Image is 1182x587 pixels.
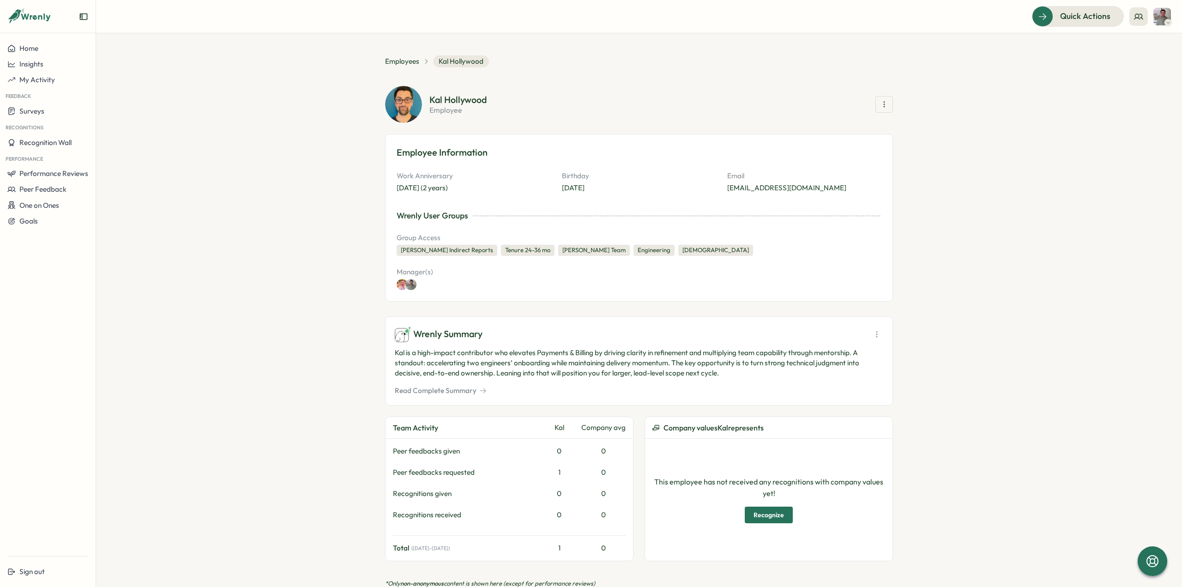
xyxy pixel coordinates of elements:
div: Company avg [581,423,626,433]
div: 0 [581,489,626,499]
p: Birthday [562,171,716,181]
h3: Employee Information [397,145,881,160]
div: 0 [581,446,626,456]
div: 0 [581,543,626,553]
span: Quick Actions [1060,10,1110,22]
div: Recognitions received [393,510,537,520]
span: Peer Feedback [19,185,66,194]
p: This employee has not received any recognitions with company values yet! [652,476,885,499]
div: 1 [541,467,578,478]
div: Engineering [633,245,675,256]
span: Recognition Wall [19,138,72,147]
span: Wrenly Summary [413,327,482,341]
span: Recognize [754,507,784,523]
span: Surveys [19,107,44,115]
div: [DEMOGRAPHIC_DATA] [678,245,753,256]
div: Team Activity [393,422,537,434]
img: Kal Hollywood [385,86,422,123]
div: 0 [541,489,578,499]
p: Email [727,171,881,181]
span: Kal Hollywood [433,55,489,67]
button: Recognize [745,507,793,523]
div: Wrenly User Groups [397,210,468,222]
a: Employees [385,56,419,67]
div: Tenure 24-36 mo [501,245,555,256]
span: Home [19,44,38,53]
div: 0 [541,510,578,520]
p: Kal is a high-impact contributor who elevates Payments & Billing by driving clarity in refinement... [395,348,883,378]
p: [EMAIL_ADDRESS][DOMAIN_NAME] [727,183,881,193]
button: Read Complete Summary [395,386,487,396]
span: Company values Kal represents [663,422,764,434]
img: Federico Valdes [1153,8,1171,25]
div: Recognitions given [393,489,537,499]
div: [PERSON_NAME] Team [558,245,630,256]
div: [PERSON_NAME] Indirect Reports [397,245,497,256]
span: My Activity [19,75,55,84]
p: employee [429,106,487,114]
p: Group Access [397,233,881,243]
button: Expand sidebar [79,12,88,21]
div: Kal Hollywood [429,95,487,104]
div: [DATE] (2 years) [397,183,551,193]
span: non-anonymous [400,580,444,587]
div: 0 [581,467,626,478]
div: 0 [581,510,626,520]
span: Performance Reviews [19,169,88,178]
a: Federico Valdes [408,279,419,290]
span: Total [393,543,410,553]
div: Kal [541,423,578,433]
button: Quick Actions [1032,6,1124,26]
img: Federico Valdes [405,279,416,290]
div: Peer feedbacks requested [393,467,537,478]
span: Sign out [19,567,45,576]
p: Work Anniversary [397,171,551,181]
img: David Kavanagh [397,279,408,290]
div: 0 [541,446,578,456]
p: Manager(s) [397,267,553,277]
p: [DATE] [562,183,716,193]
div: Peer feedbacks given [393,446,537,456]
span: ( [DATE] - [DATE] ) [411,545,450,551]
span: Insights [19,60,43,68]
span: Goals [19,217,38,225]
span: One on Ones [19,201,59,210]
div: 1 [541,543,578,553]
